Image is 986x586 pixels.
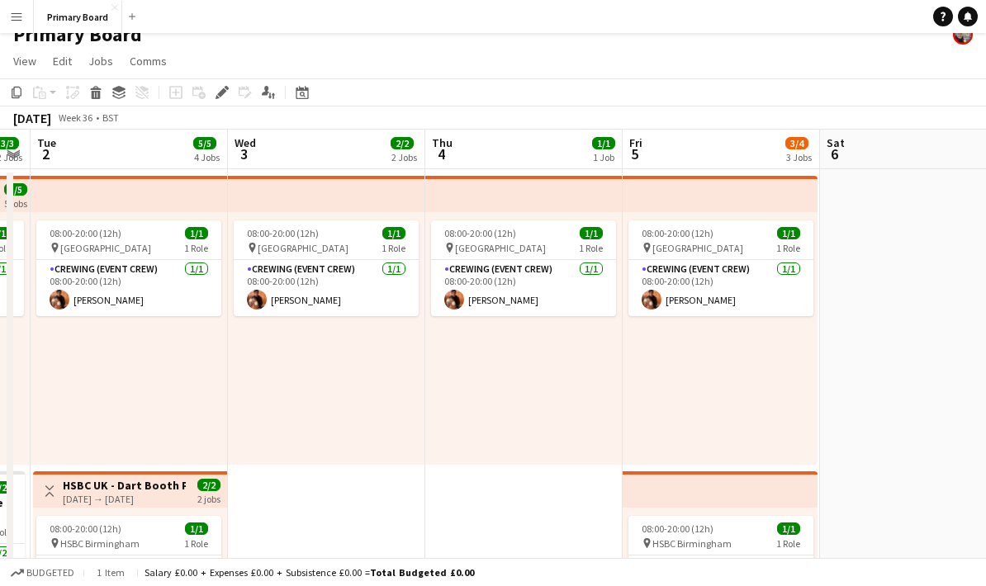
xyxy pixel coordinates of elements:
span: 08:00-20:00 (12h) [50,227,121,239]
span: Week 36 [55,111,96,124]
app-card-role: Crewing (Event Crew)1/108:00-20:00 (12h)[PERSON_NAME] [234,260,419,316]
div: 2 Jobs [391,151,417,163]
div: 3 Jobs [786,151,812,163]
span: Budgeted [26,567,74,579]
span: 1/1 [777,522,800,535]
span: Edit [53,54,72,69]
h3: HSBC UK - Dart Booth Project - [GEOGRAPHIC_DATA] [63,478,186,493]
div: 2 jobs [197,491,220,505]
span: 5 [627,144,642,163]
div: 5 jobs [4,196,27,210]
span: 08:00-20:00 (12h) [642,522,713,535]
span: 2/2 [197,479,220,491]
span: [GEOGRAPHIC_DATA] [258,242,348,254]
div: [DATE] [13,110,51,126]
span: 1 Role [776,537,800,550]
div: [DATE] → [DATE] [63,493,186,505]
span: 1 Role [579,242,603,254]
span: 08:00-20:00 (12h) [642,227,713,239]
span: 1 Role [184,242,208,254]
a: Comms [123,50,173,72]
span: Comms [130,54,167,69]
app-card-role: Crewing (Event Crew)1/108:00-20:00 (12h)[PERSON_NAME] [628,260,813,316]
div: 1 Job [593,151,614,163]
span: Total Budgeted £0.00 [370,566,474,579]
span: Jobs [88,54,113,69]
div: BST [102,111,119,124]
span: 1 Role [382,242,405,254]
span: 5/5 [4,183,27,196]
a: Edit [46,50,78,72]
app-card-role: Crewing (Event Crew)1/108:00-20:00 (12h)[PERSON_NAME] [431,260,616,316]
span: 1 Role [184,537,208,550]
span: Wed [235,135,256,150]
span: HSBC Birmingham [652,537,732,550]
span: 08:00-20:00 (12h) [50,522,121,535]
span: 08:00-20:00 (12h) [444,227,516,239]
span: [GEOGRAPHIC_DATA] [455,242,546,254]
span: 2 [35,144,56,163]
app-card-role: Crewing (Event Crew)1/108:00-20:00 (12h)[PERSON_NAME] [36,260,221,316]
span: 2/2 [391,137,414,149]
span: 1 Role [776,242,800,254]
span: Tue [37,135,56,150]
app-user-avatar: Richard Langford [953,25,973,45]
span: 3/4 [785,137,808,149]
span: [GEOGRAPHIC_DATA] [60,242,151,254]
span: 1/1 [580,227,603,239]
h1: Primary Board [13,22,142,47]
span: 1 item [91,566,130,579]
span: Fri [629,135,642,150]
span: 1/1 [777,227,800,239]
span: 4 [429,144,453,163]
span: Thu [432,135,453,150]
span: [GEOGRAPHIC_DATA] [652,242,743,254]
span: 1/1 [185,227,208,239]
button: Budgeted [8,564,77,582]
span: 3 [232,144,256,163]
span: 5/5 [193,137,216,149]
span: HSBC Birmingham [60,537,140,550]
span: 08:00-20:00 (12h) [247,227,319,239]
span: Sat [827,135,845,150]
a: View [7,50,43,72]
span: 1/1 [185,522,208,535]
div: 4 Jobs [194,151,220,163]
span: 1/1 [382,227,405,239]
app-job-card: 08:00-20:00 (12h)1/1 [GEOGRAPHIC_DATA]1 RoleCrewing (Event Crew)1/108:00-20:00 (12h)[PERSON_NAME] [36,220,221,316]
a: Jobs [82,50,120,72]
div: Salary £0.00 + Expenses £0.00 + Subsistence £0.00 = [145,566,474,579]
app-job-card: 08:00-20:00 (12h)1/1 [GEOGRAPHIC_DATA]1 RoleCrewing (Event Crew)1/108:00-20:00 (12h)[PERSON_NAME] [431,220,616,316]
button: Primary Board [34,1,122,33]
span: View [13,54,36,69]
app-job-card: 08:00-20:00 (12h)1/1 [GEOGRAPHIC_DATA]1 RoleCrewing (Event Crew)1/108:00-20:00 (12h)[PERSON_NAME] [628,220,813,316]
span: 6 [824,144,845,163]
app-job-card: 08:00-20:00 (12h)1/1 [GEOGRAPHIC_DATA]1 RoleCrewing (Event Crew)1/108:00-20:00 (12h)[PERSON_NAME] [234,220,419,316]
span: 1/1 [592,137,615,149]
